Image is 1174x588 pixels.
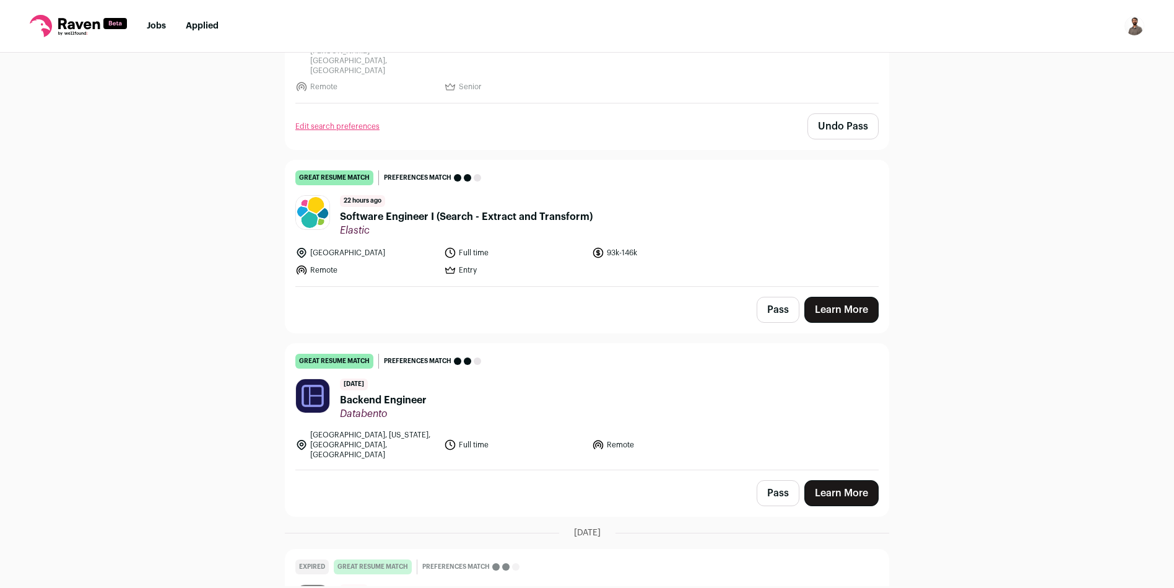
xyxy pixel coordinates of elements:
[295,264,437,276] li: Remote
[1124,16,1144,36] img: 10099330-medium_jpg
[186,22,219,30] a: Applied
[444,247,585,259] li: Full time
[340,379,368,390] span: [DATE]
[444,81,585,93] li: Senior
[444,264,585,276] li: Entry
[1124,16,1144,36] button: Open dropdown
[295,430,437,460] li: [GEOGRAPHIC_DATA], [US_STATE], [GEOGRAPHIC_DATA], [GEOGRAPHIC_DATA]
[804,297,879,323] a: Learn More
[340,195,385,207] span: 22 hours ago
[295,559,329,574] div: Expired
[285,344,889,470] a: great resume match Preferences match [DATE] Backend Engineer Databento [GEOGRAPHIC_DATA], [US_STA...
[384,355,451,367] span: Preferences match
[757,480,799,506] button: Pass
[296,196,329,229] img: e9e38d7723e3f3d2e8a05ecf00f217479225344006e5eafb56baf7538f3fff2c.jpg
[340,408,427,420] span: Databento
[296,379,329,413] img: db4a9b619fa1eedc1ec001a2565a2b0a0214ff28e93683978a0bc295ea1b59b6.jpg
[422,561,490,573] span: Preferences match
[295,170,373,185] div: great resume match
[574,527,601,539] span: [DATE]
[340,209,593,224] span: Software Engineer I (Search - Extract and Transform)
[807,113,879,139] button: Undo Pass
[444,430,585,460] li: Full time
[295,354,373,369] div: great resume match
[757,297,799,323] button: Pass
[334,559,412,574] div: great resume match
[384,172,451,184] span: Preferences match
[804,480,879,506] a: Learn More
[295,247,437,259] li: [GEOGRAPHIC_DATA]
[147,22,166,30] a: Jobs
[285,160,889,286] a: great resume match Preferences match 22 hours ago Software Engineer I (Search - Extract and Trans...
[340,393,427,408] span: Backend Engineer
[295,81,437,93] li: Remote
[340,224,593,237] span: Elastic
[592,430,733,460] li: Remote
[295,121,380,131] a: Edit search preferences
[592,247,733,259] li: 93k-146k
